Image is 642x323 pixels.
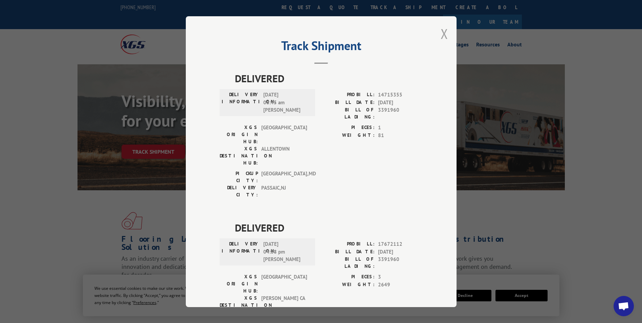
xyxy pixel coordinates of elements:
span: 3391960 [378,106,423,121]
label: PICKUP CITY: [220,170,258,184]
span: 14715355 [378,91,423,99]
label: XGS ORIGIN HUB: [220,124,258,145]
span: [GEOGRAPHIC_DATA] [261,124,307,145]
button: Close modal [441,25,448,43]
label: PIECES: [321,273,375,281]
label: PROBILL: [321,240,375,248]
label: XGS ORIGIN HUB: [220,273,258,295]
label: DELIVERY INFORMATION: [222,91,260,114]
label: XGS DESTINATION HUB: [220,145,258,167]
span: [DATE] [378,248,423,256]
span: [DATE] 08:45 am [PERSON_NAME] [263,91,309,114]
span: [DATE] 04:38 pm [PERSON_NAME] [263,240,309,263]
span: [GEOGRAPHIC_DATA] , MD [261,170,307,184]
label: BILL DATE: [321,248,375,256]
span: PASSAIC , NJ [261,184,307,198]
span: DELIVERED [235,220,423,235]
label: PIECES: [321,124,375,132]
span: [DATE] [378,99,423,106]
span: [GEOGRAPHIC_DATA] [261,273,307,295]
label: DELIVERY INFORMATION: [222,240,260,263]
label: WEIGHT: [321,131,375,139]
label: WEIGHT: [321,281,375,288]
label: PROBILL: [321,91,375,99]
span: 2649 [378,281,423,288]
label: DELIVERY CITY: [220,184,258,198]
div: Open chat [614,296,634,316]
span: 17672112 [378,240,423,248]
span: 1 [378,124,423,132]
span: 3 [378,273,423,281]
span: 3391960 [378,256,423,270]
h2: Track Shipment [220,41,423,54]
span: [PERSON_NAME] CA [261,295,307,316]
label: BILL DATE: [321,99,375,106]
label: BILL OF LADING: [321,106,375,121]
span: DELIVERED [235,71,423,86]
span: ALLENTOWN [261,145,307,167]
label: XGS DESTINATION HUB: [220,295,258,316]
label: BILL OF LADING: [321,256,375,270]
span: 81 [378,131,423,139]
